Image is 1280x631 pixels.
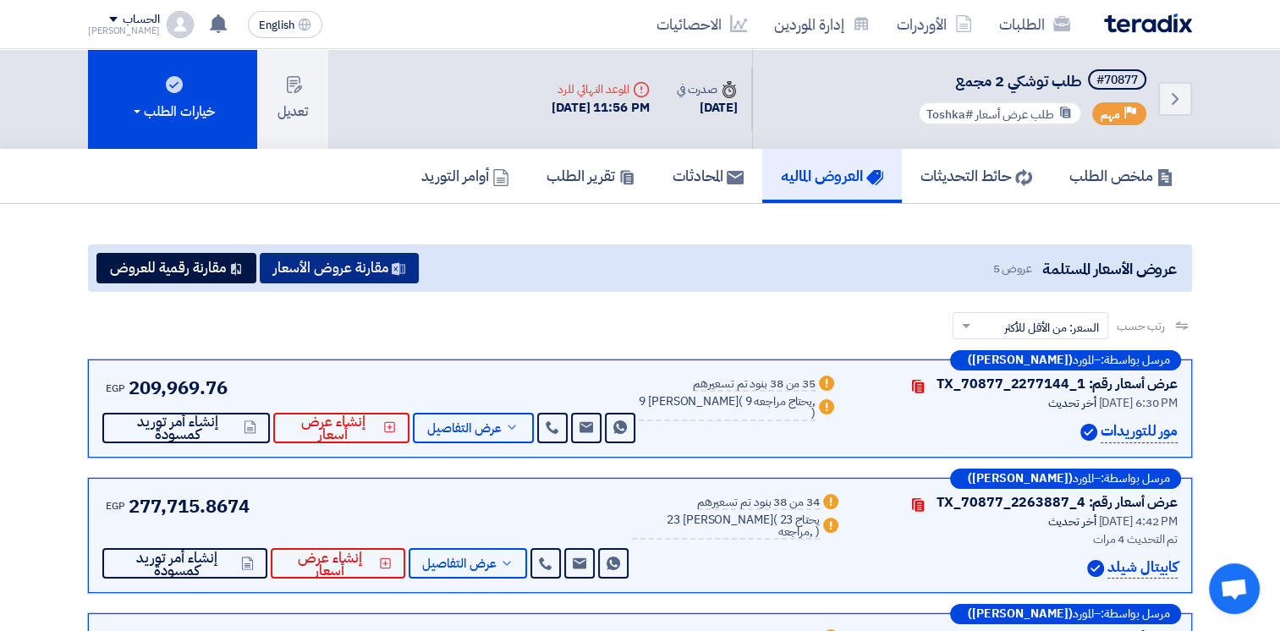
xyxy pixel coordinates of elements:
span: المورد [1073,473,1094,485]
img: profile_test.png [167,11,194,38]
span: عرض التفاصيل [427,422,502,435]
span: رتب حسب [1117,317,1165,335]
p: كابيتال شيلد [1107,557,1178,579]
img: Verified Account [1087,560,1104,577]
span: عروض الأسعار المستلمة [1042,257,1177,280]
button: إنشاء عرض أسعار [273,413,409,443]
button: عرض التفاصيل [413,413,534,443]
div: عرض أسعار رقم: TX_70877_2277144_1 [937,374,1178,394]
button: تعديل [257,49,328,149]
div: خيارات الطلب [130,102,215,122]
div: 23 [PERSON_NAME] [632,514,819,540]
span: ( [739,392,743,410]
div: – [950,350,1181,370]
h5: ملخص الطلب [1069,166,1173,185]
span: عروض 5 [992,260,1031,277]
a: العروض الماليه [762,149,902,203]
div: – [950,604,1181,624]
div: [DATE] 11:56 PM [552,98,650,118]
span: #Toshka [926,106,973,123]
button: إنشاء أمر توريد كمسودة [102,413,270,443]
b: ([PERSON_NAME]) [968,354,1073,366]
span: إنشاء أمر توريد كمسودة [116,415,240,441]
button: مقارنة عروض الأسعار [260,253,419,283]
img: Verified Account [1080,424,1097,441]
span: EGP [106,498,125,513]
a: أوامر التوريد [403,149,528,203]
h5: أوامر التوريد [421,166,509,185]
div: – [950,469,1181,489]
span: 277,715.8674 [129,492,250,520]
span: طلب توشكي 2 مجمع [955,69,1081,92]
h5: حائط التحديثات [920,166,1032,185]
span: [DATE] 6:30 PM [1098,394,1178,412]
span: أخر تحديث [1047,513,1096,530]
span: المورد [1073,608,1094,620]
h5: العروض الماليه [781,166,883,185]
a: حائط التحديثات [902,149,1051,203]
span: المورد [1073,354,1094,366]
img: Teradix logo [1104,14,1192,33]
div: الموعد النهائي للرد [552,80,650,98]
span: إنشاء عرض أسعار [287,415,380,441]
h5: طلب توشكي 2 مجمع [915,69,1150,93]
span: ) [816,523,820,540]
span: عرض التفاصيل [422,557,497,570]
b: ([PERSON_NAME]) [968,608,1073,620]
button: عرض التفاصيل [409,548,528,579]
a: Open chat [1209,563,1260,614]
div: 35 من 38 بنود تم تسعيرهم [693,378,816,392]
a: إدارة الموردين [761,4,883,44]
span: مرسل بواسطة: [1101,354,1170,366]
span: English [259,19,294,31]
a: المحادثات [654,149,762,203]
span: 9 يحتاج مراجعه, [744,392,816,410]
span: ) [811,404,816,422]
span: ( [773,511,777,529]
div: صدرت في [677,80,738,98]
div: [PERSON_NAME] [88,26,160,36]
button: مقارنة رقمية للعروض [96,253,256,283]
span: [DATE] 4:42 PM [1098,513,1178,530]
span: 23 يحتاج مراجعه, [777,511,819,540]
span: إنشاء أمر توريد كمسودة [116,551,238,577]
button: إنشاء أمر توريد كمسودة [102,548,267,579]
span: مرسل بواسطة: [1101,473,1170,485]
span: مرسل بواسطة: [1101,608,1170,620]
h5: المحادثات [673,166,744,185]
button: إنشاء عرض أسعار [271,548,404,579]
div: الحساب [123,13,159,27]
span: مهم [1101,107,1120,123]
div: #70877 [1096,74,1138,86]
a: الاحصائيات [643,4,761,44]
button: English [248,11,322,38]
span: طلب عرض أسعار [975,106,1054,123]
span: 209,969.76 [129,374,228,402]
h5: تقرير الطلب [547,166,635,185]
a: الأوردرات [883,4,986,44]
span: إنشاء عرض أسعار [284,551,376,577]
div: 34 من 38 بنود تم تسعيرهم [697,497,820,510]
a: الطلبات [986,4,1084,44]
button: خيارات الطلب [88,49,257,149]
span: أخر تحديث [1047,394,1096,412]
span: EGP [106,381,125,396]
div: 9 [PERSON_NAME] [639,396,816,421]
span: السعر: من الأقل للأكثر [1004,319,1099,337]
p: مور للتوريدات [1101,420,1178,443]
a: ملخص الطلب [1051,149,1192,203]
div: عرض أسعار رقم: TX_70877_2263887_4 [937,492,1178,513]
div: [DATE] [677,98,738,118]
a: تقرير الطلب [528,149,654,203]
div: تم التحديث 4 مرات [862,530,1178,548]
b: ([PERSON_NAME]) [968,473,1073,485]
